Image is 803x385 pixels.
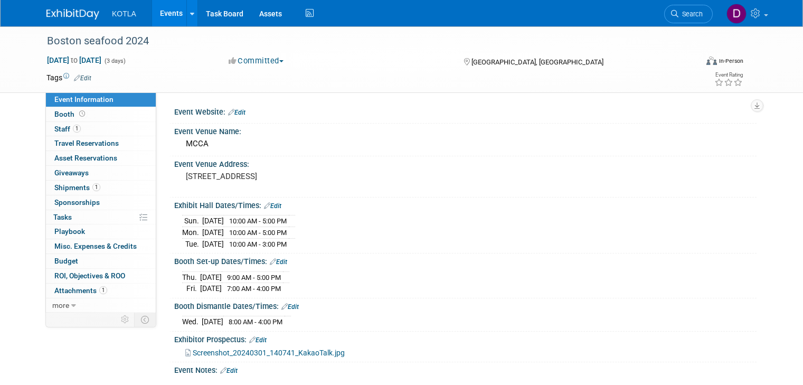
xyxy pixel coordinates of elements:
[92,183,100,191] span: 1
[46,122,156,136] a: Staff1
[174,362,757,376] div: Event Notes:
[270,258,287,266] a: Edit
[225,55,288,67] button: Committed
[229,240,287,248] span: 10:00 AM - 3:00 PM
[54,95,114,104] span: Event Information
[54,257,78,265] span: Budget
[202,238,224,249] td: [DATE]
[200,283,222,294] td: [DATE]
[54,139,119,147] span: Travel Reservations
[471,58,603,66] span: [GEOGRAPHIC_DATA], [GEOGRAPHIC_DATA]
[54,227,85,236] span: Playbook
[193,349,345,357] span: Screenshot_20240301_140741_KakaoTalk.jpg
[228,109,245,116] a: Edit
[54,125,81,133] span: Staff
[54,168,89,177] span: Giveaways
[227,274,281,281] span: 9:00 AM - 5:00 PM
[229,229,287,237] span: 10:00 AM - 5:00 PM
[52,301,69,309] span: more
[46,72,91,83] td: Tags
[103,58,126,64] span: (3 days)
[74,74,91,82] a: Edit
[706,57,717,65] img: Format-Inperson.png
[714,72,743,78] div: Event Rating
[54,183,100,192] span: Shipments
[46,92,156,107] a: Event Information
[200,271,222,283] td: [DATE]
[54,110,87,118] span: Booth
[46,284,156,298] a: Attachments1
[227,285,281,293] span: 7:00 AM - 4:00 PM
[116,313,135,326] td: Personalize Event Tab Strip
[54,271,125,280] span: ROI, Objectives & ROO
[182,136,749,152] div: MCCA
[77,110,87,118] span: Booth not reserved yet
[182,227,202,239] td: Mon.
[640,55,743,71] div: Event Format
[46,210,156,224] a: Tasks
[54,286,107,295] span: Attachments
[182,316,202,327] td: Wed.
[46,239,156,253] a: Misc. Expenses & Credits
[46,254,156,268] a: Budget
[249,336,267,344] a: Edit
[46,181,156,195] a: Shipments1
[46,151,156,165] a: Asset Reservations
[46,298,156,313] a: more
[185,349,345,357] a: Screenshot_20240301_140741_KakaoTalk.jpg
[726,4,747,24] img: Daniel dong Lee
[69,56,79,64] span: to
[46,166,156,180] a: Giveaways
[99,286,107,294] span: 1
[202,316,223,327] td: [DATE]
[46,107,156,121] a: Booth
[174,253,757,267] div: Booth Set-up Dates/Times:
[46,55,102,65] span: [DATE] [DATE]
[46,224,156,239] a: Playbook
[54,242,137,250] span: Misc. Expenses & Credits
[54,198,100,206] span: Sponsorships
[174,332,757,345] div: Exhibitor Prospectus:
[281,303,299,311] a: Edit
[664,5,713,23] a: Search
[43,32,684,51] div: Boston seafood 2024
[719,57,743,65] div: In-Person
[202,215,224,227] td: [DATE]
[174,298,757,312] div: Booth Dismantle Dates/Times:
[135,313,156,326] td: Toggle Event Tabs
[182,238,202,249] td: Tue.
[73,125,81,133] span: 1
[182,283,200,294] td: Fri.
[182,215,202,227] td: Sun.
[174,124,757,137] div: Event Venue Name:
[220,367,238,374] a: Edit
[229,318,282,326] span: 8:00 AM - 4:00 PM
[174,198,757,211] div: Exhibit Hall Dates/Times:
[186,172,405,181] pre: [STREET_ADDRESS]
[46,269,156,283] a: ROI, Objectives & ROO
[53,213,72,221] span: Tasks
[202,227,224,239] td: [DATE]
[264,202,281,210] a: Edit
[46,9,99,20] img: ExhibitDay
[678,10,703,18] span: Search
[54,154,117,162] span: Asset Reservations
[229,217,287,225] span: 10:00 AM - 5:00 PM
[46,195,156,210] a: Sponsorships
[46,136,156,151] a: Travel Reservations
[174,156,757,170] div: Event Venue Address:
[182,271,200,283] td: Thu.
[174,104,757,118] div: Event Website:
[112,10,136,18] span: KOTLA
